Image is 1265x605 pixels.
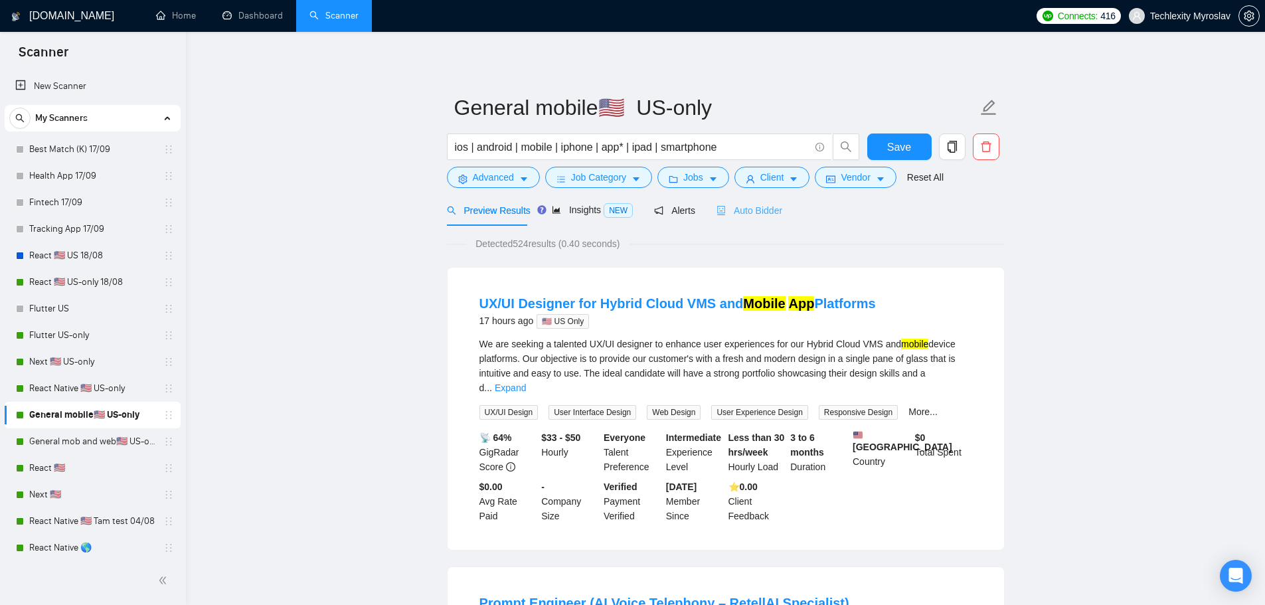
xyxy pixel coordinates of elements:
span: holder [163,543,174,553]
span: holder [163,330,174,341]
b: ⭐️ 0.00 [728,481,758,492]
span: holder [163,410,174,420]
input: Scanner name... [454,91,977,124]
span: holder [163,383,174,394]
div: Talent Preference [601,430,663,474]
span: idcard [826,174,835,184]
span: bars [556,174,566,184]
span: holder [163,516,174,527]
span: search [833,141,859,153]
span: User Experience Design [711,405,807,420]
button: barsJob Categorycaret-down [545,167,652,188]
b: $0.00 [479,481,503,492]
span: copy [940,141,965,153]
span: caret-down [632,174,641,184]
span: setting [458,174,467,184]
li: New Scanner [5,73,181,100]
span: Alerts [654,205,695,216]
button: userClientcaret-down [734,167,810,188]
button: idcardVendorcaret-down [815,167,896,188]
span: UX/UI Design [479,405,539,420]
span: caret-down [519,174,529,184]
span: robot [717,206,726,215]
input: Search Freelance Jobs... [455,139,809,155]
span: Job Category [571,170,626,185]
div: We are seeking a talented UX/UI designer to enhance user experiences for our Hybrid Cloud VMS and... [479,337,972,395]
span: Responsive Design [819,405,898,420]
a: Reset All [907,170,944,185]
span: info-circle [815,143,824,151]
a: Flutter US-only [29,322,155,349]
button: search [9,108,31,129]
span: caret-down [709,174,718,184]
span: delete [973,141,999,153]
button: search [833,133,859,160]
span: setting [1239,11,1259,21]
span: double-left [158,574,171,587]
span: folder [669,174,678,184]
a: More... [908,406,938,417]
a: homeHome [156,10,196,21]
a: General mobile🇺🇸 US-only [29,402,155,428]
b: Intermediate [666,432,721,443]
span: holder [163,357,174,367]
a: Next 🇺🇸 [29,481,155,508]
button: folderJobscaret-down [657,167,729,188]
span: search [10,114,30,123]
a: Best Match (K) 17/09 [29,136,155,163]
a: Tracking App 17/09 [29,216,155,242]
span: area-chart [552,205,561,215]
div: Duration [788,430,850,474]
span: Advanced [473,170,514,185]
span: holder [163,489,174,500]
span: Jobs [683,170,703,185]
mark: mobile [901,339,928,349]
img: logo [11,6,21,27]
div: Tooltip anchor [536,204,548,216]
span: Insights [552,205,633,215]
button: Save [867,133,932,160]
button: copy [939,133,966,160]
b: [DATE] [666,481,697,492]
a: Fintech 17/09 [29,189,155,216]
a: React Native 🇺🇸 US-only [29,375,155,402]
span: Vendor [841,170,870,185]
span: search [447,206,456,215]
b: 3 to 6 months [790,432,824,458]
span: holder [163,144,174,155]
button: delete [973,133,999,160]
mark: App [788,296,814,311]
span: holder [163,463,174,474]
span: Connects: [1058,9,1098,23]
a: React Native 🇺🇸 Tam test 04/08 [29,508,155,535]
div: Member Since [663,479,726,523]
div: Avg Rate Paid [477,479,539,523]
a: New Scanner [15,73,170,100]
b: $ 0 [915,432,926,443]
span: Client [760,170,784,185]
b: [GEOGRAPHIC_DATA] [853,430,952,452]
img: 🇺🇸 [853,430,863,440]
span: Detected 524 results (0.40 seconds) [466,236,629,251]
span: 🇺🇸 US Only [537,314,589,329]
a: Expand [495,383,526,393]
span: My Scanners [35,105,88,131]
span: holder [163,197,174,208]
div: Hourly Load [726,430,788,474]
span: notification [654,206,663,215]
a: Health App 17/09 [29,163,155,189]
span: user [746,174,755,184]
a: setting [1238,11,1260,21]
span: info-circle [506,462,515,472]
a: UX/UI Designer for Hybrid Cloud VMS andMobile AppPlatforms [479,296,876,311]
div: GigRadar Score [477,430,539,474]
b: - [541,481,545,492]
span: holder [163,303,174,314]
mark: Mobile [743,296,785,311]
a: React Native 🌎 [29,535,155,561]
span: holder [163,436,174,447]
b: Everyone [604,432,645,443]
span: 416 [1100,9,1115,23]
div: Payment Verified [601,479,663,523]
a: Flutter US [29,296,155,322]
